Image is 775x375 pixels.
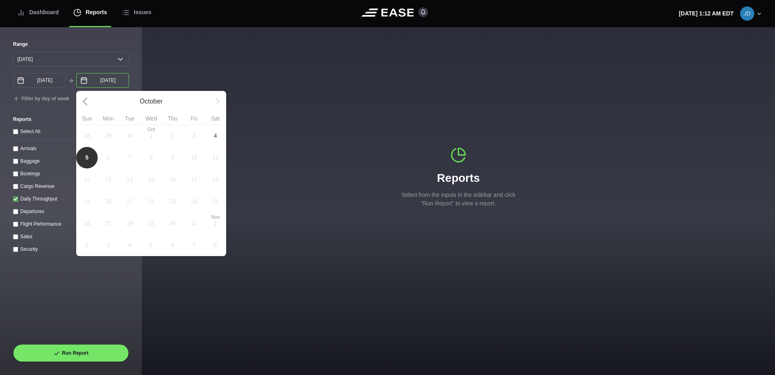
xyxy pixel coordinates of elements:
[13,344,129,362] button: Run Report
[20,183,54,189] label: Cargo Revenue
[398,170,519,187] h1: Reports
[13,41,129,48] label: Range
[20,196,57,202] label: Daily Throughput
[141,116,162,121] span: Wed
[20,209,44,214] label: Departures
[398,191,519,208] p: Select from the inputs in the sidebar and click "Run Report" to view a report.
[119,116,141,121] span: Tue
[76,116,98,121] span: Sun
[20,171,40,177] label: Bookings
[20,146,36,151] label: Arrivals
[205,116,226,121] span: Sat
[20,246,38,252] label: Security
[20,221,61,227] label: Flight Performance
[162,116,183,121] span: Thu
[740,6,754,21] img: 591ac0fd44c6580f081bc8dc847efcc8
[13,116,129,123] label: Reports
[20,158,40,164] label: Baggage
[98,97,205,106] span: October
[214,131,217,140] span: 4
[679,9,734,18] p: [DATE] 1:12 AM EDT
[183,116,205,121] span: Fri
[20,129,40,134] label: Select All
[13,96,69,102] button: Filter by day of week
[398,147,519,208] div: Reports
[20,234,32,239] label: Sales
[13,73,66,88] input: mm/dd/yyyy
[98,116,119,121] span: Mon
[76,73,129,88] input: mm/dd/yyyy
